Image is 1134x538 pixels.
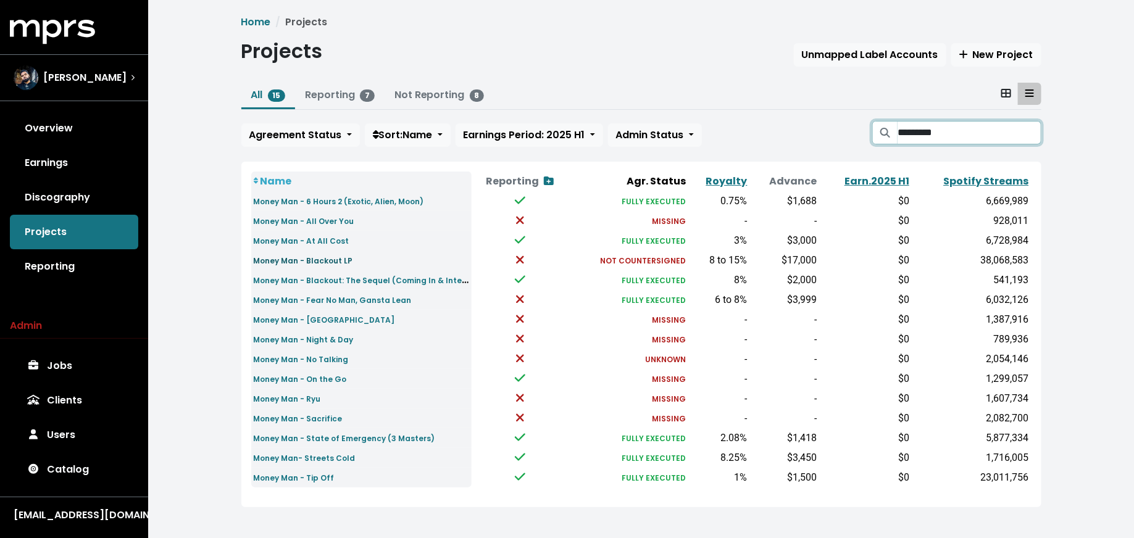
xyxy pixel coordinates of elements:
[251,172,472,191] th: Name
[360,89,375,102] span: 7
[750,349,820,369] td: -
[254,450,356,465] a: Money Man- Streets Cold
[43,70,127,85] span: [PERSON_NAME]
[912,329,1031,349] td: 789,936
[819,468,912,487] td: $0
[254,273,480,287] a: Money Man - Blackout: The Sequel (Coming In & Intense)
[750,172,820,191] th: Advance
[912,389,1031,408] td: 1,607,734
[254,431,435,445] a: Money Man - State of Emergency (3 Masters)
[819,448,912,468] td: $0
[951,43,1041,67] button: New Project
[394,88,485,102] a: Not Reporting8
[305,88,375,102] a: Reporting7
[622,236,686,246] small: FULLY EXECUTED
[912,231,1031,250] td: 6,728,984
[254,374,347,384] small: Money Man - On the Go
[652,413,686,424] small: MISSING
[10,452,138,487] a: Catalog
[1025,88,1034,98] svg: Table View
[819,408,912,428] td: $0
[912,211,1031,231] td: 928,011
[688,329,749,349] td: -
[10,249,138,284] a: Reporting
[470,89,485,102] span: 8
[268,89,286,102] span: 15
[912,408,1031,428] td: 2,082,700
[688,191,749,211] td: 0.75%
[254,413,343,424] small: Money Man - Sacrifice
[464,128,585,142] span: Earnings Period: 2025 H1
[652,374,686,384] small: MISSING
[241,15,271,29] a: Home
[688,270,749,290] td: 8%
[688,408,749,428] td: -
[365,123,451,147] button: Sort:Name
[14,65,38,90] img: The selected account / producer
[254,255,353,266] small: Money Man - Blackout LP
[750,310,820,329] td: -
[241,39,323,63] h1: Projects
[750,211,820,231] td: -
[819,389,912,408] td: $0
[254,196,424,207] small: Money Man - 6 Hours 2 (Exotic, Alien, Moon)
[787,432,817,444] span: $1,418
[254,354,349,365] small: Money Man - No Talking
[254,213,354,228] a: Money Man - All Over You
[750,408,820,428] td: -
[10,349,138,383] a: Jobs
[819,329,912,349] td: $0
[472,172,568,191] th: Reporting
[706,174,748,188] a: Royalty
[652,315,686,325] small: MISSING
[819,211,912,231] td: $0
[787,234,817,246] span: $3,000
[241,15,1041,30] nav: breadcrumb
[600,255,686,266] small: NOT COUNTERSIGNED
[912,191,1031,211] td: 6,669,989
[782,254,817,266] span: $17,000
[271,15,328,30] li: Projects
[787,294,817,305] span: $3,999
[787,274,817,286] span: $2,000
[794,43,946,67] button: Unmapped Label Accounts
[254,473,335,483] small: Money Man - Tip Off
[688,428,749,448] td: 2.08%
[254,391,321,405] a: Money Man - Ryu
[254,233,349,247] a: Money Man - At All Cost
[254,312,395,326] a: Money Man - [GEOGRAPHIC_DATA]
[569,172,689,191] th: Agr. Status
[912,310,1031,329] td: 1,387,916
[254,394,321,404] small: Money Man - Ryu
[622,196,686,207] small: FULLY EXECUTED
[254,371,347,386] a: Money Man - On the Go
[750,369,820,389] td: -
[787,471,817,483] span: $1,500
[912,448,1031,468] td: 1,716,005
[750,389,820,408] td: -
[819,191,912,211] td: $0
[251,88,286,102] a: All15
[912,270,1031,290] td: 541,193
[688,448,749,468] td: 8.25%
[898,121,1041,144] input: Search projects
[10,383,138,418] a: Clients
[912,290,1031,310] td: 6,032,126
[1001,88,1011,98] svg: Card View
[750,329,820,349] td: -
[688,211,749,231] td: -
[819,310,912,329] td: $0
[688,290,749,310] td: 6 to 8%
[254,332,354,346] a: Money Man - Night & Day
[254,216,354,226] small: Money Man - All Over You
[622,295,686,305] small: FULLY EXECUTED
[688,369,749,389] td: -
[254,352,349,366] a: Money Man - No Talking
[622,433,686,444] small: FULLY EXECUTED
[819,290,912,310] td: $0
[622,453,686,463] small: FULLY EXECUTED
[819,349,912,369] td: $0
[652,394,686,404] small: MISSING
[10,180,138,215] a: Discography
[456,123,603,147] button: Earnings Period: 2025 H1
